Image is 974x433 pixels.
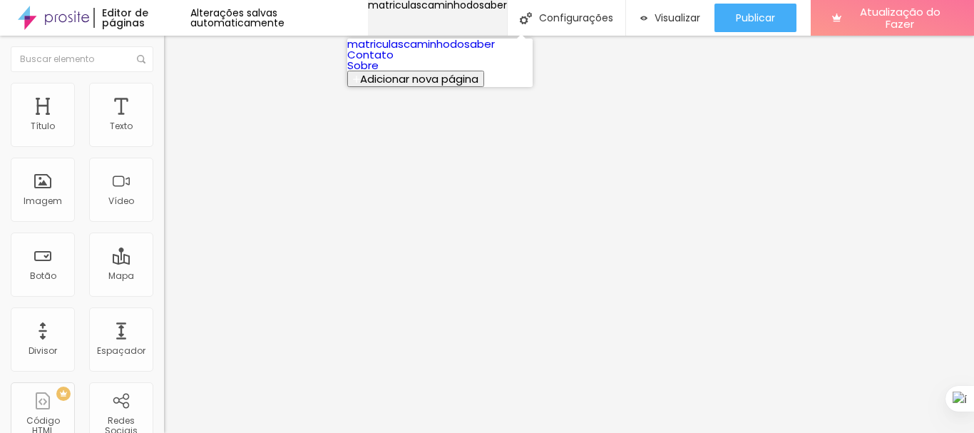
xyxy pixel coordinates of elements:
button: Publicar [714,4,796,32]
font: Divisor [29,345,57,357]
font: Título [31,120,55,132]
input: Buscar elemento [11,46,153,72]
a: Contato [347,47,394,62]
iframe: Editor [164,36,974,433]
font: Configurações [539,11,613,25]
font: Espaçador [97,345,145,357]
font: Mapa [108,270,134,282]
font: Adicionar nova página [360,71,478,86]
font: Visualizar [655,11,700,25]
font: Texto [110,120,133,132]
font: Botão [30,270,56,282]
font: Publicar [736,11,775,25]
img: Ícone [137,55,145,63]
font: Vídeo [108,195,134,207]
font: Atualização do Fazer [860,4,940,31]
font: Alterações salvas automaticamente [190,6,284,30]
a: matriculascaminhodosaber [347,36,495,51]
font: Editor de páginas [102,6,148,30]
button: Visualizar [626,4,714,32]
img: view-1.svg [640,12,647,24]
img: Ícone [520,12,532,24]
button: Adicionar nova página [347,71,484,87]
a: Sobre [347,58,379,73]
font: Imagem [24,195,62,207]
